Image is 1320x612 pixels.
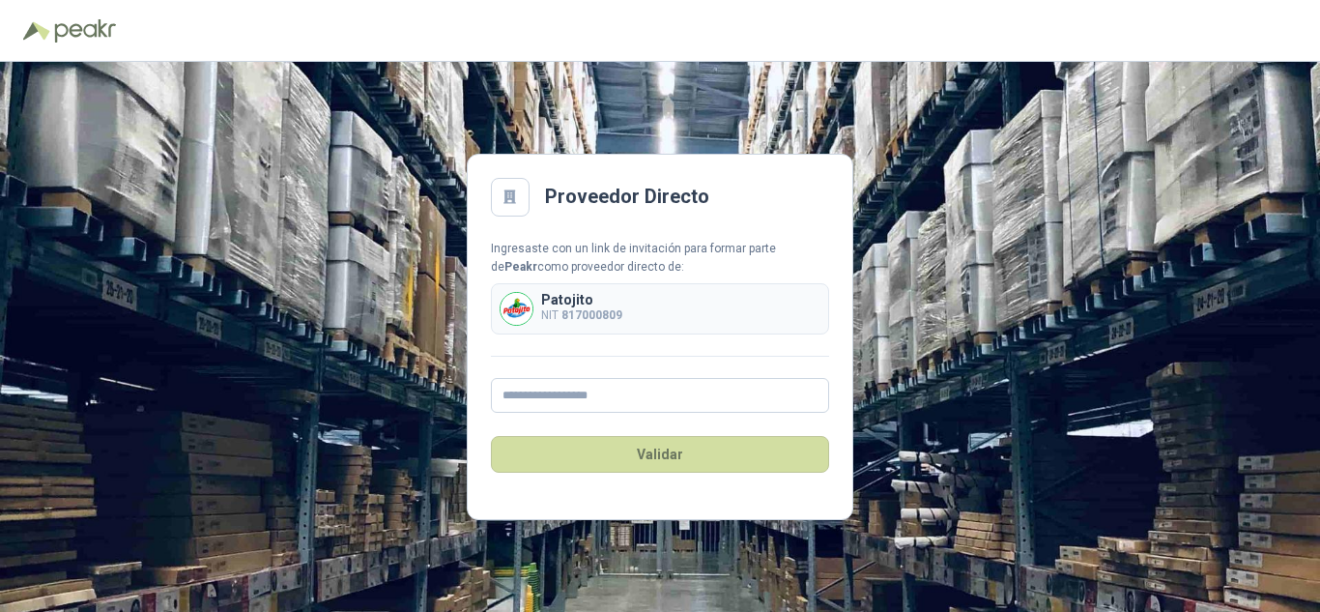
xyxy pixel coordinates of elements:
b: Peakr [504,260,537,274]
b: 817000809 [561,308,622,322]
img: Company Logo [501,293,532,325]
div: Ingresaste con un link de invitación para formar parte de como proveedor directo de: [491,240,829,277]
img: Peakr [54,19,116,43]
p: NIT [541,306,622,325]
img: Logo [23,21,50,41]
p: Patojito [541,293,622,306]
button: Validar [491,436,829,473]
h2: Proveedor Directo [545,182,709,212]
